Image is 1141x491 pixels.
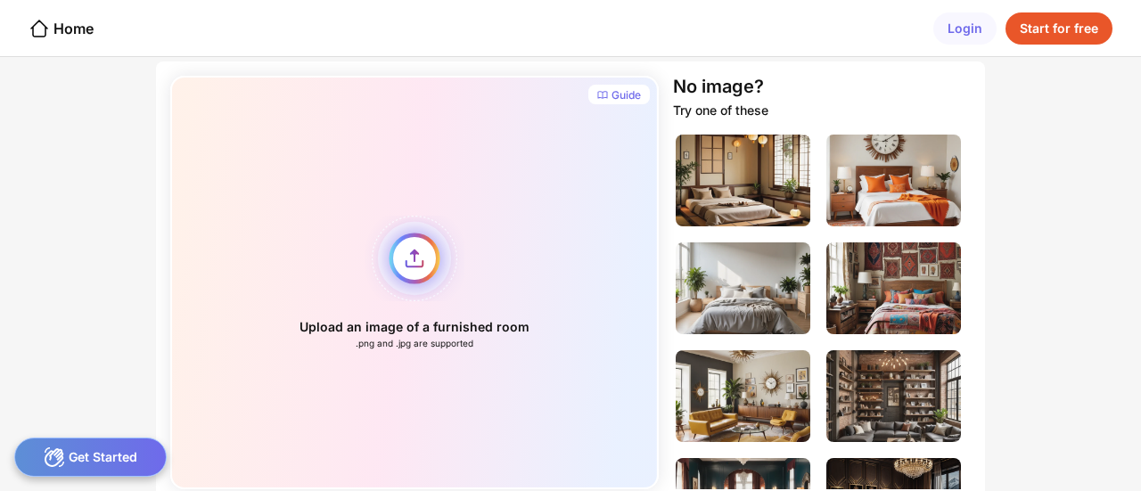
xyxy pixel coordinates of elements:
div: Home [29,18,94,39]
img: livingRoomImage2.jpg [826,350,961,442]
img: bedroomImage2.jpg [826,135,961,226]
div: Get Started [14,438,167,477]
img: bedroomImage1.jpg [676,135,810,226]
div: Start for free [1006,12,1112,45]
div: Login [933,12,997,45]
img: bedroomImage3.jpg [676,242,810,334]
img: livingRoomImage1.jpg [676,350,810,442]
div: Guide [612,88,641,102]
img: bedroomImage4.jpg [826,242,961,334]
div: No image? [673,76,764,97]
div: Try one of these [673,102,768,118]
